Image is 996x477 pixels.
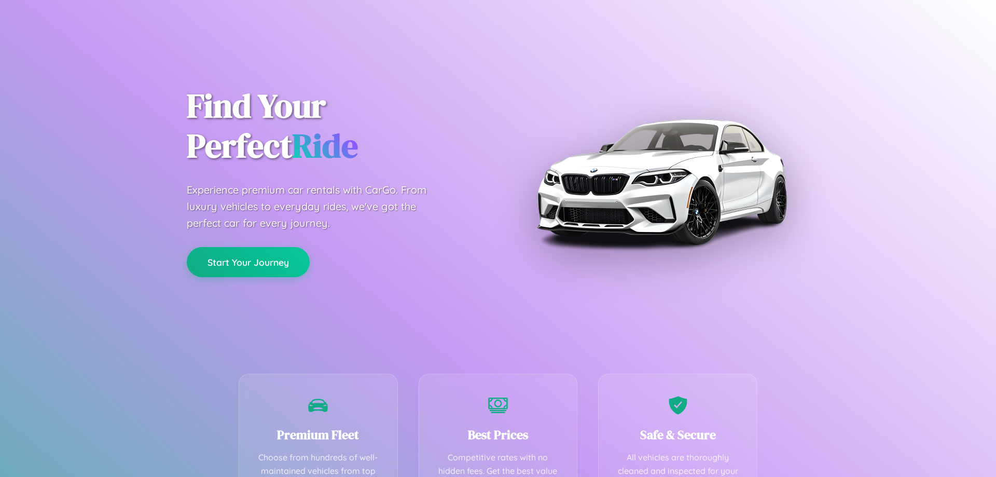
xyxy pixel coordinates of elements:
[187,86,482,166] h1: Find Your Perfect
[187,247,310,277] button: Start Your Journey
[614,426,741,443] h3: Safe & Secure
[532,52,791,311] img: Premium BMW car rental vehicle
[187,182,446,231] p: Experience premium car rentals with CarGo. From luxury vehicles to everyday rides, we've got the ...
[255,426,382,443] h3: Premium Fleet
[435,426,562,443] h3: Best Prices
[292,123,358,168] span: Ride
